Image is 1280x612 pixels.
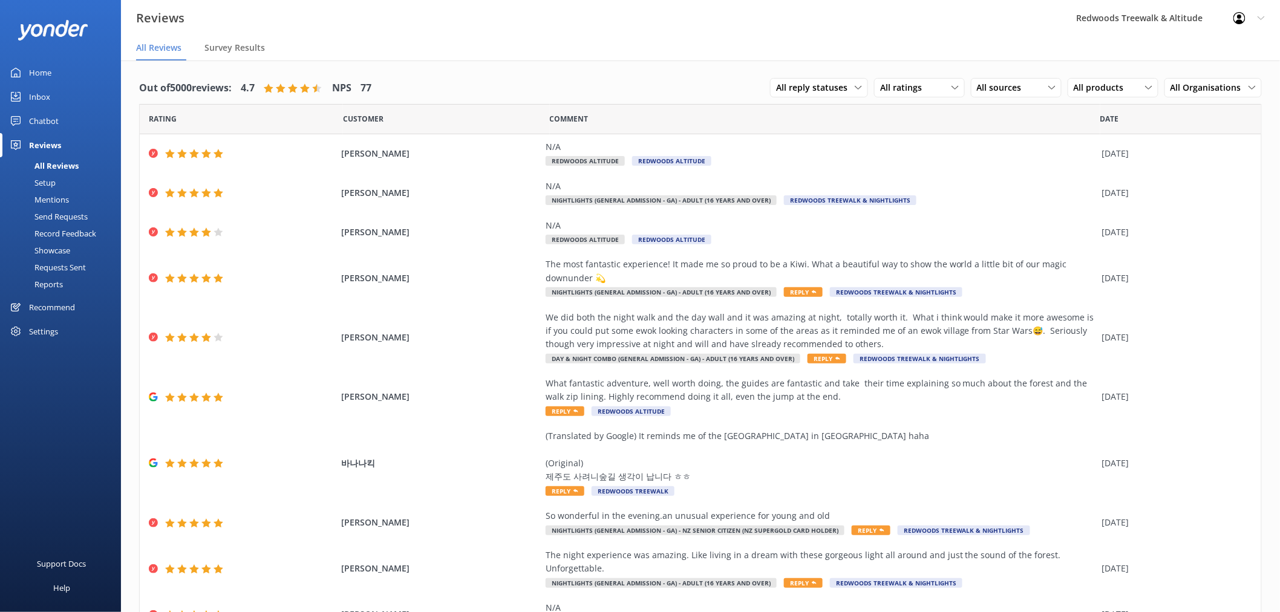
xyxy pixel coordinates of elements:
[784,578,823,588] span: Reply
[29,319,58,343] div: Settings
[546,406,584,416] span: Reply
[1102,457,1246,470] div: [DATE]
[1102,147,1246,160] div: [DATE]
[1102,272,1246,285] div: [DATE]
[341,272,540,285] span: [PERSON_NAME]
[7,157,79,174] div: All Reviews
[332,80,351,96] h4: NPS
[53,576,70,600] div: Help
[546,526,844,535] span: Nightlights (General Admission - GA) - NZ Senior Citizen (NZ SuperGold Card Holder)
[341,226,540,239] span: [PERSON_NAME]
[341,390,540,403] span: [PERSON_NAME]
[29,109,59,133] div: Chatbot
[1102,390,1246,403] div: [DATE]
[136,8,184,28] h3: Reviews
[546,377,1096,404] div: What fantastic adventure, well worth doing, the guides are fantastic and take their time explaini...
[784,195,916,205] span: Redwoods Treewalk & Nightlights
[7,225,96,242] div: Record Feedback
[7,174,121,191] a: Setup
[7,259,86,276] div: Requests Sent
[546,354,800,363] span: Day & Night Combo (General Admission - GA) - Adult (16 years and over)
[1102,186,1246,200] div: [DATE]
[18,20,88,40] img: yonder-white-logo.png
[550,113,589,125] span: Question
[592,406,671,416] span: Redwoods Altitude
[136,42,181,54] span: All Reviews
[546,195,777,205] span: Nightlights (General Admission - GA) - Adult (16 years and over)
[854,354,986,363] span: Redwoods Treewalk & Nightlights
[7,191,69,208] div: Mentions
[7,174,56,191] div: Setup
[1171,81,1249,94] span: All Organisations
[361,80,371,96] h4: 77
[7,276,63,293] div: Reports
[1102,331,1246,344] div: [DATE]
[546,509,1096,522] div: So wonderful in the evening.an unusual experience for young and old
[341,562,540,575] span: [PERSON_NAME]
[29,133,61,157] div: Reviews
[1102,562,1246,575] div: [DATE]
[546,578,777,588] span: Nightlights (General Admission - GA) - Adult (16 years and over)
[341,147,540,160] span: [PERSON_NAME]
[632,156,711,166] span: Redwoods Altitude
[776,81,855,94] span: All reply statuses
[830,578,962,588] span: Redwoods Treewalk & Nightlights
[341,457,540,470] span: 바나나킥
[546,311,1096,351] div: We did both the night walk and the day wall and it was amazing at night, totally worth it. What i...
[830,287,962,297] span: Redwoods Treewalk & Nightlights
[7,208,121,225] a: Send Requests
[1074,81,1131,94] span: All products
[7,191,121,208] a: Mentions
[632,235,711,244] span: Redwoods Altitude
[204,42,265,54] span: Survey Results
[546,156,625,166] span: Redwoods Altitude
[977,81,1029,94] span: All sources
[546,258,1096,285] div: The most fantastic experience! It made me so proud to be a Kiwi. What a beautiful way to show the...
[1102,516,1246,529] div: [DATE]
[546,180,1096,193] div: N/A
[546,140,1096,154] div: N/A
[546,235,625,244] span: Redwoods Altitude
[7,208,88,225] div: Send Requests
[784,287,823,297] span: Reply
[341,331,540,344] span: [PERSON_NAME]
[808,354,846,363] span: Reply
[149,113,177,125] span: Date
[7,225,121,242] a: Record Feedback
[546,549,1096,576] div: The night experience was amazing. Like living in a dream with these gorgeous light all around and...
[139,80,232,96] h4: Out of 5000 reviews:
[29,60,51,85] div: Home
[546,219,1096,232] div: N/A
[852,526,890,535] span: Reply
[7,276,121,293] a: Reports
[7,242,70,259] div: Showcase
[546,287,777,297] span: Nightlights (General Admission - GA) - Adult (16 years and over)
[341,516,540,529] span: [PERSON_NAME]
[7,259,121,276] a: Requests Sent
[546,429,1096,484] div: (Translated by Google) It reminds me of the [GEOGRAPHIC_DATA] in [GEOGRAPHIC_DATA] haha (Original...
[592,486,674,496] span: Redwoods Treewalk
[341,186,540,200] span: [PERSON_NAME]
[241,80,255,96] h4: 4.7
[343,113,384,125] span: Date
[29,295,75,319] div: Recommend
[1102,226,1246,239] div: [DATE]
[898,526,1030,535] span: Redwoods Treewalk & Nightlights
[546,486,584,496] span: Reply
[7,157,121,174] a: All Reviews
[29,85,50,109] div: Inbox
[7,242,121,259] a: Showcase
[1100,113,1119,125] span: Date
[38,552,87,576] div: Support Docs
[880,81,929,94] span: All ratings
